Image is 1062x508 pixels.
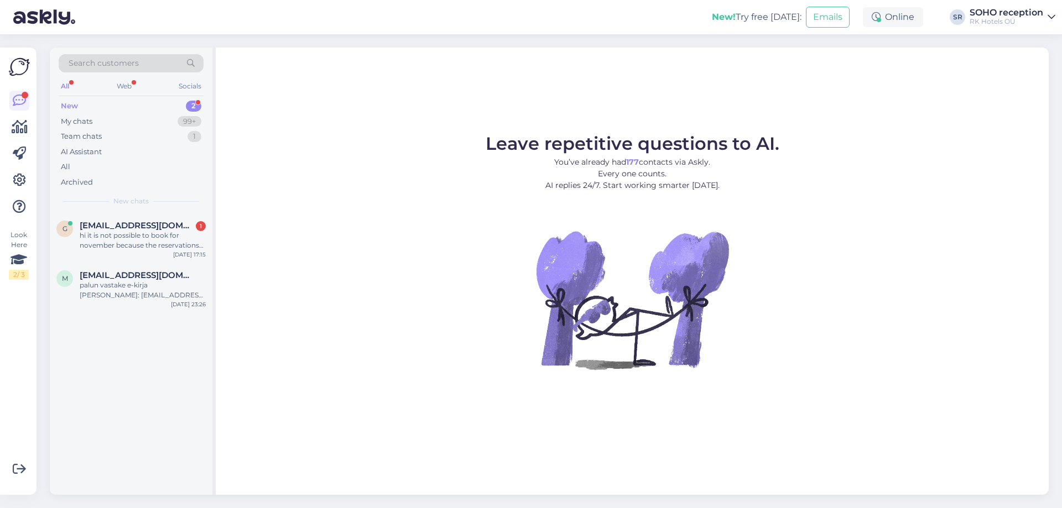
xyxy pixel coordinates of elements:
[171,300,206,308] div: [DATE] 23:26
[113,196,149,206] span: New chats
[9,56,30,77] img: Askly Logo
[173,250,206,259] div: [DATE] 17:15
[178,116,201,127] div: 99+
[186,101,201,112] div: 2
[9,230,29,280] div: Look Here
[59,79,71,93] div: All
[626,157,639,167] b: 177
[486,133,779,154] span: Leave repetitive questions to AI.
[61,101,78,112] div: New
[80,231,206,250] div: hi it is not possible to book for november because the reservations are not opened yet or because...
[486,156,779,191] p: You’ve already had contacts via Askly. Every one counts. AI replies 24/7. Start working smarter [...
[950,9,965,25] div: SR
[712,12,736,22] b: New!
[196,221,206,231] div: 1
[61,131,102,142] div: Team chats
[61,116,92,127] div: My chats
[712,11,801,24] div: Try free [DATE]:
[9,270,29,280] div: 2 / 3
[863,7,923,27] div: Online
[176,79,204,93] div: Socials
[61,146,102,158] div: AI Assistant
[114,79,134,93] div: Web
[80,221,195,231] span: gegejhdijh@gmail.com
[806,7,850,28] button: Emails
[970,8,1055,26] a: SOHO receptionRK Hotels OÜ
[970,8,1043,17] div: SOHO reception
[69,57,139,69] span: Search customers
[63,224,67,233] span: g
[62,274,68,282] span: m
[80,280,206,300] div: palun vastake e-kirja [PERSON_NAME]: [EMAIL_ADDRESS][DOMAIN_NAME]
[188,131,201,142] div: 1
[533,200,732,399] img: No Chat active
[61,161,70,172] div: All
[80,270,195,280] span: mailiis.soomets@gmail.com
[970,17,1043,26] div: RK Hotels OÜ
[61,177,93,188] div: Archived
